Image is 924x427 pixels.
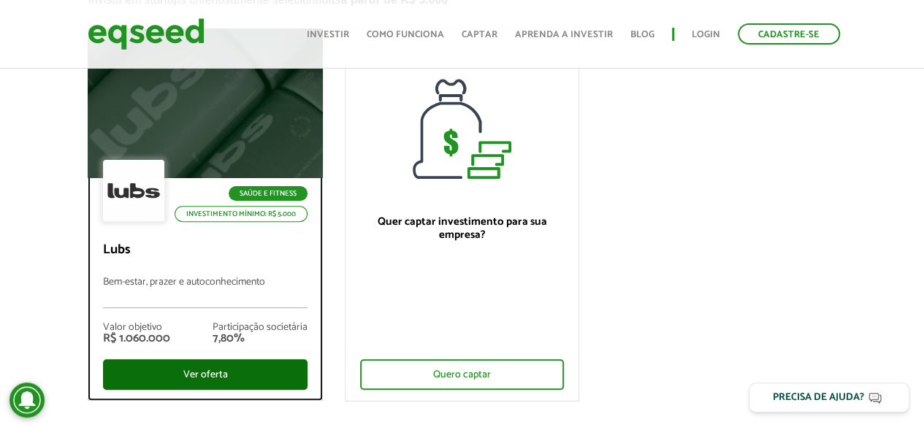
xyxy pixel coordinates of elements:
[515,30,613,39] a: Aprenda a investir
[103,333,170,345] div: R$ 1.060.000
[630,30,654,39] a: Blog
[175,206,308,222] p: Investimento mínimo: R$ 5.000
[229,186,308,201] p: Saúde e Fitness
[462,30,497,39] a: Captar
[307,30,349,39] a: Investir
[738,23,840,45] a: Cadastre-se
[367,30,444,39] a: Como funciona
[103,323,170,333] div: Valor objetivo
[103,277,307,308] p: Bem-estar, prazer e autoconhecimento
[345,28,579,401] a: Quer captar investimento para sua empresa? Quero captar
[213,333,308,345] div: 7,80%
[360,215,564,242] p: Quer captar investimento para sua empresa?
[213,323,308,333] div: Participação societária
[692,30,720,39] a: Login
[103,359,307,390] div: Ver oferta
[88,15,205,53] img: EqSeed
[103,242,307,258] p: Lubs
[88,28,322,401] a: Saúde e Fitness Investimento mínimo: R$ 5.000 Lubs Bem-estar, prazer e autoconhecimento Valor obj...
[360,359,564,390] div: Quero captar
